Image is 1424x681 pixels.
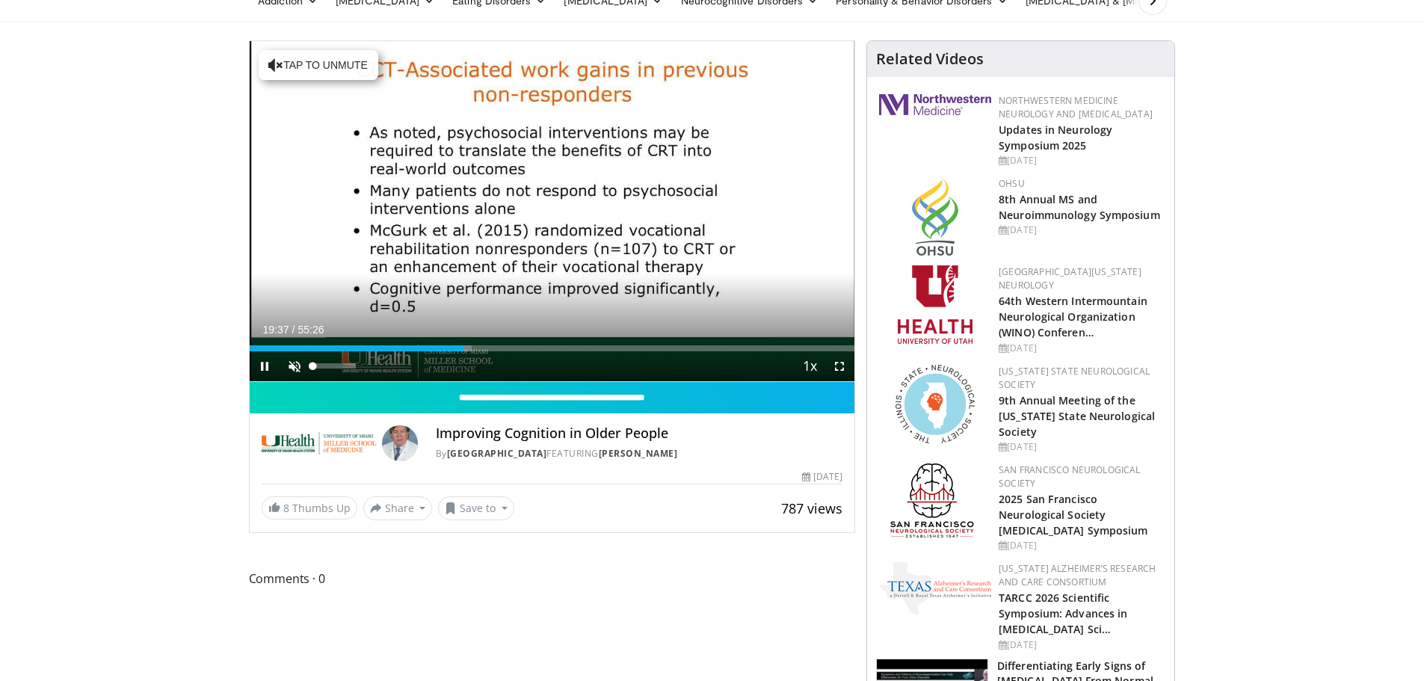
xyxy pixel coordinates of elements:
a: 2025 San Francisco Neurological Society [MEDICAL_DATA] Symposium [999,492,1147,537]
video-js: Video Player [250,41,855,382]
a: 9th Annual Meeting of the [US_STATE] State Neurological Society [999,393,1155,439]
a: [US_STATE] State Neurological Society [999,365,1150,391]
div: [DATE] [999,440,1162,454]
a: Updates in Neurology Symposium 2025 [999,123,1112,152]
div: [DATE] [999,224,1162,237]
span: Comments 0 [249,569,856,588]
div: [DATE] [999,638,1162,652]
a: San Francisco Neurological Society [999,463,1140,490]
div: [DATE] [802,470,842,484]
div: Progress Bar [250,345,855,351]
button: Playback Rate [795,351,824,381]
span: 55:26 [298,324,324,336]
div: Volume Level [313,363,356,369]
span: / [292,324,295,336]
img: 2a462fb6-9365-492a-ac79-3166a6f924d8.png.150x105_q85_autocrop_double_scale_upscale_version-0.2.jpg [879,94,991,115]
img: ad8adf1f-d405-434e-aebe-ebf7635c9b5d.png.150x105_q85_autocrop_double_scale_upscale_version-0.2.png [890,463,980,542]
div: By FEATURING [436,447,842,460]
img: da959c7f-65a6-4fcf-a939-c8c702e0a770.png.150x105_q85_autocrop_double_scale_upscale_version-0.2.png [912,177,958,256]
a: 8th Annual MS and Neuroimmunology Symposium [999,192,1160,222]
button: Unmute [280,351,309,381]
div: [DATE] [999,342,1162,355]
a: [GEOGRAPHIC_DATA] [447,447,547,460]
img: Avatar [382,425,418,461]
img: c78a2266-bcdd-4805-b1c2-ade407285ecb.png.150x105_q85_autocrop_double_scale_upscale_version-0.2.png [879,562,991,614]
a: 8 Thumbs Up [262,496,357,520]
img: 71a8b48c-8850-4916-bbdd-e2f3ccf11ef9.png.150x105_q85_autocrop_double_scale_upscale_version-0.2.png [896,365,975,443]
span: 19:37 [263,324,289,336]
img: f6362829-b0a3-407d-a044-59546adfd345.png.150x105_q85_autocrop_double_scale_upscale_version-0.2.png [898,265,973,344]
button: Pause [250,351,280,381]
a: Northwestern Medicine Neurology and [MEDICAL_DATA] [999,94,1153,120]
button: Save to [438,496,514,520]
div: [DATE] [999,539,1162,552]
a: [US_STATE] Alzheimer’s Research and Care Consortium [999,562,1156,588]
div: [DATE] [999,154,1162,167]
a: [PERSON_NAME] [599,447,678,460]
button: Tap to unmute [259,50,378,80]
img: University of Miami [262,425,376,461]
button: Share [363,496,433,520]
h4: Improving Cognition in Older People [436,425,842,442]
span: 8 [283,501,289,515]
a: [GEOGRAPHIC_DATA][US_STATE] Neurology [999,265,1141,292]
a: OHSU [999,177,1025,190]
span: 787 views [781,499,842,517]
h4: Related Videos [876,50,984,68]
a: 64th Western Intermountain Neurological Organization (WINO) Conferen… [999,294,1147,339]
button: Fullscreen [824,351,854,381]
a: TARCC 2026 Scientific Symposium: Advances in [MEDICAL_DATA] Sci… [999,591,1127,636]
